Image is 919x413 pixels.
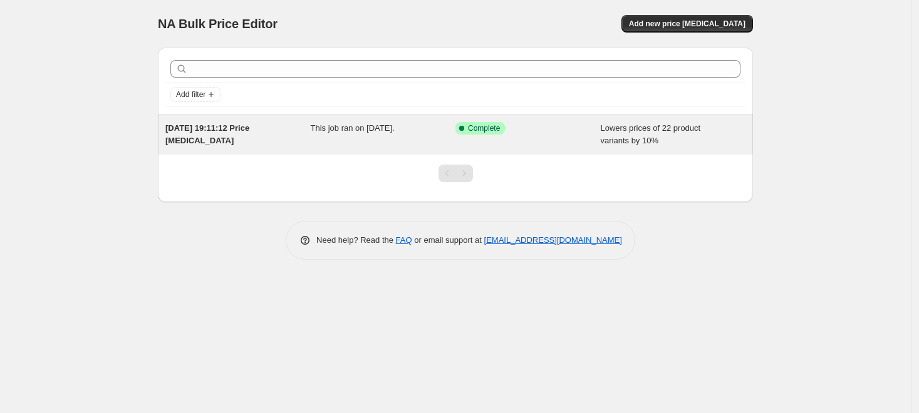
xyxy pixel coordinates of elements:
[396,235,412,245] a: FAQ
[484,235,622,245] a: [EMAIL_ADDRESS][DOMAIN_NAME]
[468,123,500,133] span: Complete
[601,123,701,145] span: Lowers prices of 22 product variants by 10%
[621,15,753,33] button: Add new price [MEDICAL_DATA]
[439,165,473,182] nav: Pagination
[165,123,249,145] span: [DATE] 19:11:12 Price [MEDICAL_DATA]
[176,89,205,99] span: Add filter
[629,19,745,29] span: Add new price [MEDICAL_DATA]
[170,87,221,102] button: Add filter
[311,123,395,133] span: This job ran on [DATE].
[412,235,484,245] span: or email support at
[316,235,396,245] span: Need help? Read the
[158,17,278,31] span: NA Bulk Price Editor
